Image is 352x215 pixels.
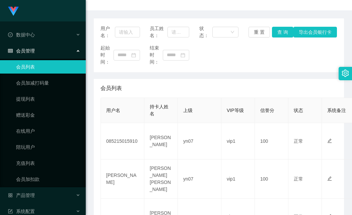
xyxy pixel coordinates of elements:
span: 上级 [183,108,193,113]
td: yn07 [178,159,221,199]
span: 会员管理 [8,48,35,53]
input: 请输入 [115,27,140,37]
button: 导出会员银行卡 [293,27,337,37]
td: yn07 [178,123,221,159]
a: 提现列表 [16,92,80,106]
span: 状态 [294,108,303,113]
i: 图标: edit [327,176,332,181]
td: vip1 [221,123,255,159]
a: 会员加减打码量 [16,76,80,90]
span: 结束时间： [150,44,163,66]
i: 图标: calendar [131,53,136,58]
i: 图标: form [8,209,13,214]
span: VIP等级 [227,108,244,113]
td: [PERSON_NAME] [PERSON_NAME] [144,159,178,199]
i: 图标: appstore-o [8,193,13,198]
span: 正常 [294,138,303,144]
i: 图标: setting [342,70,349,77]
td: [PERSON_NAME] [144,123,178,159]
td: vip1 [221,159,255,199]
i: 图标: calendar [181,53,185,58]
img: logo.9652507e.png [8,7,19,16]
span: 起始时间： [100,44,114,66]
span: 会员列表 [100,84,122,92]
td: 100 [255,123,288,159]
span: 持卡人姓名 [150,104,168,116]
a: 陪玩用户 [16,140,80,154]
button: 重 置 [249,27,270,37]
a: 赠送彩金 [16,108,80,122]
i: 图标: down [230,30,234,35]
i: 图标: table [8,48,13,53]
a: 会员加扣款 [16,173,80,186]
span: 信誉分 [260,108,274,113]
td: [PERSON_NAME] [101,159,144,199]
td: 085215015910 [101,123,144,159]
span: 系统备注 [327,108,346,113]
span: 系统配置 [8,209,35,214]
input: 请输入 [167,27,189,37]
span: 用户名 [106,108,120,113]
a: 充值列表 [16,156,80,170]
a: 在线用户 [16,124,80,138]
span: 产品管理 [8,193,35,198]
span: 正常 [294,176,303,182]
span: 数据中心 [8,32,35,37]
span: 员工姓名： [150,25,167,39]
button: 查 询 [272,27,293,37]
i: 图标: edit [327,138,332,143]
span: 用户名： [100,25,115,39]
i: 图标: check-circle-o [8,32,13,37]
td: 100 [255,159,288,199]
a: 会员列表 [16,60,80,74]
span: 状态： [199,25,213,39]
